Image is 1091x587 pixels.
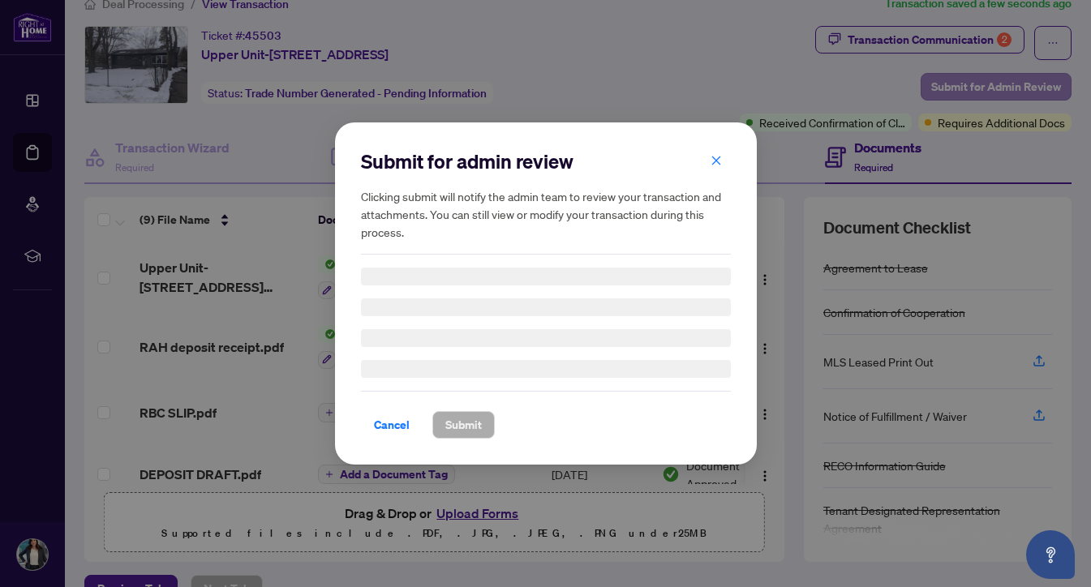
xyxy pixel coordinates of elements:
button: Cancel [361,411,423,439]
button: Submit [432,411,495,439]
button: Open asap [1026,530,1075,579]
h2: Submit for admin review [361,148,731,174]
span: Cancel [374,412,410,438]
span: close [711,155,722,166]
h5: Clicking submit will notify the admin team to review your transaction and attachments. You can st... [361,187,731,241]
